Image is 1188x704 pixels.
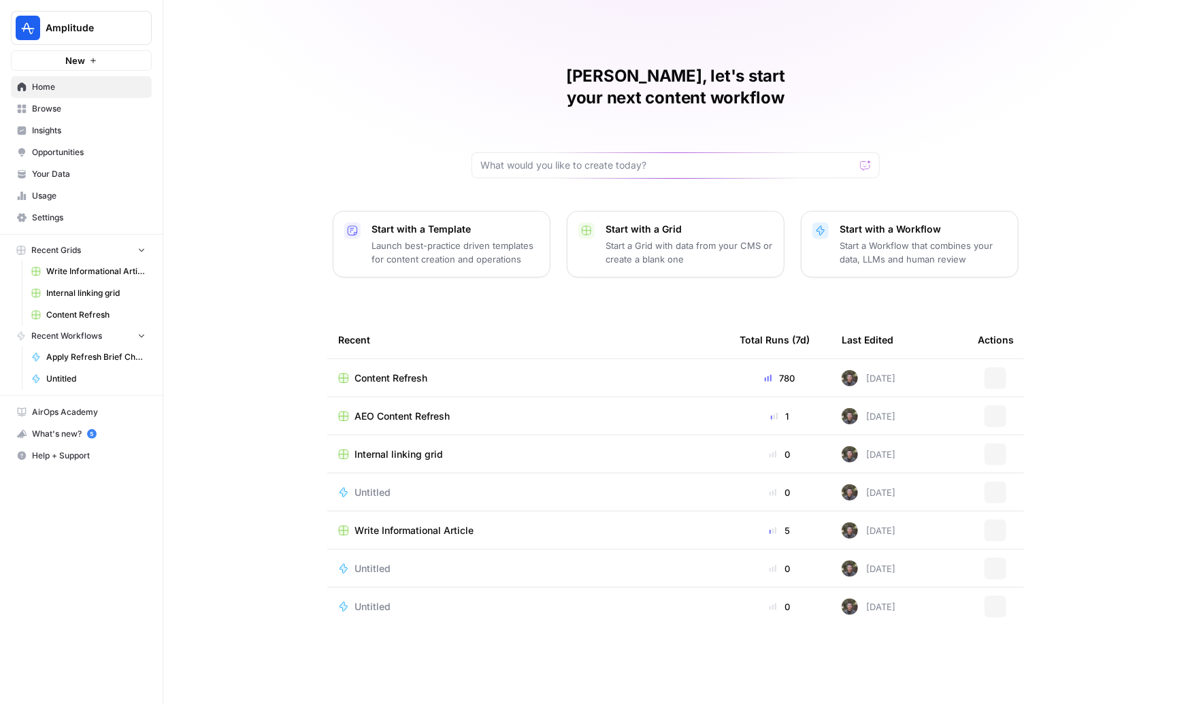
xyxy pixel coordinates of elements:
[16,16,40,40] img: Amplitude Logo
[11,240,152,261] button: Recent Grids
[740,600,820,614] div: 0
[840,239,1007,266] p: Start a Workflow that combines your data, LLMs and human review
[740,562,820,575] div: 0
[11,185,152,207] a: Usage
[25,304,152,326] a: Content Refresh
[11,98,152,120] a: Browse
[46,21,128,35] span: Amplitude
[11,401,152,423] a: AirOps Academy
[842,560,858,577] img: maow1e9ocotky9esmvpk8ol9rk58
[65,54,85,67] span: New
[11,445,152,467] button: Help + Support
[338,371,718,385] a: Content Refresh
[90,431,93,437] text: 5
[842,446,895,463] div: [DATE]
[354,524,474,537] span: Write Informational Article
[32,406,146,418] span: AirOps Academy
[11,120,152,141] a: Insights
[842,599,858,615] img: maow1e9ocotky9esmvpk8ol9rk58
[338,524,718,537] a: Write Informational Article
[740,409,820,423] div: 1
[31,244,81,256] span: Recent Grids
[25,261,152,282] a: Write Informational Article
[11,163,152,185] a: Your Data
[842,321,893,358] div: Last Edited
[338,321,718,358] div: Recent
[25,368,152,390] a: Untitled
[740,321,810,358] div: Total Runs (7d)
[842,408,895,424] div: [DATE]
[46,287,146,299] span: Internal linking grid
[12,424,151,444] div: What's new?
[354,486,391,499] span: Untitled
[333,211,550,278] button: Start with a TemplateLaunch best-practice driven templates for content creation and operations
[842,370,858,386] img: maow1e9ocotky9esmvpk8ol9rk58
[338,409,718,423] a: AEO Content Refresh
[354,448,443,461] span: Internal linking grid
[842,599,895,615] div: [DATE]
[338,562,718,575] a: Untitled
[11,76,152,98] a: Home
[11,141,152,163] a: Opportunities
[32,81,146,93] span: Home
[32,146,146,158] span: Opportunities
[842,522,858,539] img: maow1e9ocotky9esmvpk8ol9rk58
[567,211,785,278] button: Start with a GridStart a Grid with data from your CMS or create a blank one
[842,446,858,463] img: maow1e9ocotky9esmvpk8ol9rk58
[11,11,152,45] button: Workspace: Amplitude
[46,373,146,385] span: Untitled
[842,484,858,501] img: maow1e9ocotky9esmvpk8ol9rk58
[606,239,773,266] p: Start a Grid with data from your CMS or create a blank one
[46,309,146,321] span: Content Refresh
[480,158,855,172] input: What would you like to create today?
[338,600,718,614] a: Untitled
[472,65,880,109] h1: [PERSON_NAME], let's start your next content workflow
[978,321,1014,358] div: Actions
[32,450,146,462] span: Help + Support
[740,486,820,499] div: 0
[31,330,102,342] span: Recent Workflows
[32,103,146,115] span: Browse
[46,351,146,363] span: Apply Refresh Brief Changes
[606,222,773,236] p: Start with a Grid
[740,524,820,537] div: 5
[354,562,391,575] span: Untitled
[25,282,152,304] a: Internal linking grid
[338,448,718,461] a: Internal linking grid
[87,429,97,439] a: 5
[354,371,427,385] span: Content Refresh
[740,448,820,461] div: 0
[842,408,858,424] img: maow1e9ocotky9esmvpk8ol9rk58
[354,600,391,614] span: Untitled
[372,222,539,236] p: Start with a Template
[842,522,895,539] div: [DATE]
[46,265,146,278] span: Write Informational Article
[11,50,152,71] button: New
[11,207,152,229] a: Settings
[740,371,820,385] div: 780
[801,211,1019,278] button: Start with a WorkflowStart a Workflow that combines your data, LLMs and human review
[32,190,146,202] span: Usage
[32,212,146,224] span: Settings
[32,124,146,137] span: Insights
[842,370,895,386] div: [DATE]
[840,222,1007,236] p: Start with a Workflow
[354,409,450,423] span: AEO Content Refresh
[372,239,539,266] p: Launch best-practice driven templates for content creation and operations
[11,326,152,346] button: Recent Workflows
[32,168,146,180] span: Your Data
[338,486,718,499] a: Untitled
[842,484,895,501] div: [DATE]
[25,346,152,368] a: Apply Refresh Brief Changes
[842,560,895,577] div: [DATE]
[11,423,152,445] button: What's new? 5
